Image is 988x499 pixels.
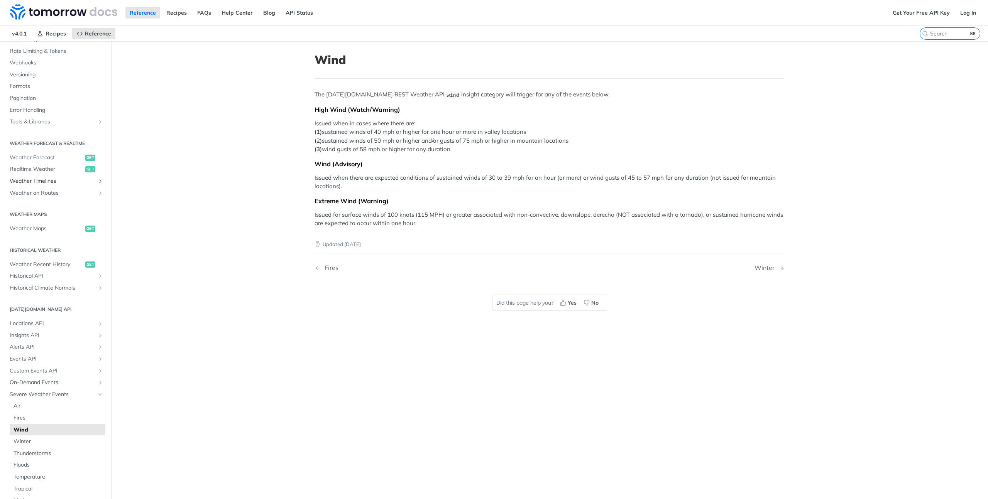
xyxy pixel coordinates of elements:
[97,391,103,398] button: Hide subpages for Severe Weather Events
[568,299,577,307] span: Yes
[755,264,778,271] div: Winter
[315,160,785,168] div: Wind (Advisory)
[97,178,103,184] button: Show subpages for Weather Timelines
[6,175,105,187] a: Weather TimelinesShow subpages for Weather Timelines
[315,90,785,99] p: The [DATE][DOMAIN_NAME] REST Weather API insight category will trigger for any of the events below.
[14,414,103,422] span: Fires
[6,140,105,147] h2: Weather Forecast & realtime
[10,412,105,424] a: Fires
[14,461,103,469] span: Floods
[315,145,322,153] strong: (3)
[10,225,83,233] span: Weather Maps
[755,264,785,271] a: Next Page: Winter
[10,4,117,20] img: Tomorrow.io Weather API Docs
[6,105,105,116] a: Error Handling
[97,368,103,374] button: Show subpages for Custom Events API
[6,57,105,69] a: Webhooks
[10,284,95,292] span: Historical Climate Normals
[85,166,95,172] span: get
[10,59,103,67] span: Webhooks
[6,187,105,199] a: Weather on RoutesShow subpages for Weather on Routes
[85,30,111,37] span: Reference
[46,30,66,37] span: Recipes
[97,379,103,386] button: Show subpages for On-Demand Events
[97,273,103,279] button: Show subpages for Historical API
[6,341,105,353] a: Alerts APIShow subpages for Alerts API
[10,261,83,268] span: Weather Recent History
[315,174,785,191] p: Issued when there are expected conditions of sustained winds of 30 to 39 mph for an hour (or more...
[6,318,105,329] a: Locations APIShow subpages for Locations API
[10,83,103,90] span: Formats
[6,81,105,92] a: Formats
[14,402,103,410] span: Air
[97,320,103,327] button: Show subpages for Locations API
[97,356,103,362] button: Show subpages for Events API
[6,116,105,128] a: Tools & LibrariesShow subpages for Tools & Libraries
[956,7,980,19] a: Log In
[10,189,95,197] span: Weather on Routes
[85,226,95,232] span: get
[315,256,785,279] nav: Pagination Controls
[6,353,105,365] a: Events APIShow subpages for Events API
[14,485,103,493] span: Tropical
[315,128,322,135] strong: (1)
[6,365,105,377] a: Custom Events APIShow subpages for Custom Events API
[10,400,105,412] a: Air
[6,46,105,57] a: Rate Limiting & Tokens
[10,71,103,79] span: Versioning
[193,7,215,19] a: FAQs
[315,137,322,144] strong: (2)
[10,177,95,185] span: Weather Timelines
[97,285,103,291] button: Show subpages for Historical Climate Normals
[72,28,115,39] a: Reference
[315,53,785,67] h1: Wind
[315,264,516,271] a: Previous Page: Fires
[10,332,95,339] span: Insights API
[259,7,279,19] a: Blog
[6,306,105,313] h2: [DATE][DOMAIN_NAME] API
[6,247,105,254] h2: Historical Weather
[6,377,105,388] a: On-Demand EventsShow subpages for On-Demand Events
[14,450,103,457] span: Thunderstorms
[10,320,95,327] span: Locations API
[10,459,105,471] a: Floods
[6,270,105,282] a: Historical APIShow subpages for Historical API
[10,165,83,173] span: Realtime Weather
[217,7,257,19] a: Help Center
[10,106,103,114] span: Error Handling
[10,343,95,351] span: Alerts API
[6,69,105,81] a: Versioning
[10,483,105,495] a: Tropical
[10,448,105,459] a: Thunderstorms
[6,223,105,234] a: Weather Mapsget
[10,424,105,436] a: Wind
[14,438,103,445] span: Winter
[315,211,785,228] p: Issued for surface winds of 100 knots (115 MPH) or greater associated with non-convective, downsl...
[888,7,954,19] a: Get Your Free API Key
[10,367,95,375] span: Custom Events API
[315,106,785,113] div: High Wind (Watch/Warning)
[10,379,95,386] span: On-Demand Events
[492,295,607,311] div: Did this page help you?
[97,190,103,196] button: Show subpages for Weather on Routes
[581,297,603,309] button: No
[85,261,95,268] span: get
[922,30,928,37] svg: Search
[97,119,103,125] button: Show subpages for Tools & Libraries
[591,299,599,307] span: No
[6,211,105,218] h2: Weather Maps
[10,355,95,363] span: Events API
[6,152,105,164] a: Weather Forecastget
[447,92,459,98] span: wind
[557,297,581,309] button: Yes
[14,473,103,481] span: Temperature
[321,264,338,271] div: Fires
[162,7,191,19] a: Recipes
[33,28,70,39] a: Recipes
[968,30,978,37] kbd: ⌘K
[10,391,95,398] span: Severe Weather Events
[10,94,103,102] span: Pagination
[10,154,83,162] span: Weather Forecast
[10,118,95,126] span: Tools & Libraries
[6,389,105,400] a: Severe Weather EventsHide subpages for Severe Weather Events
